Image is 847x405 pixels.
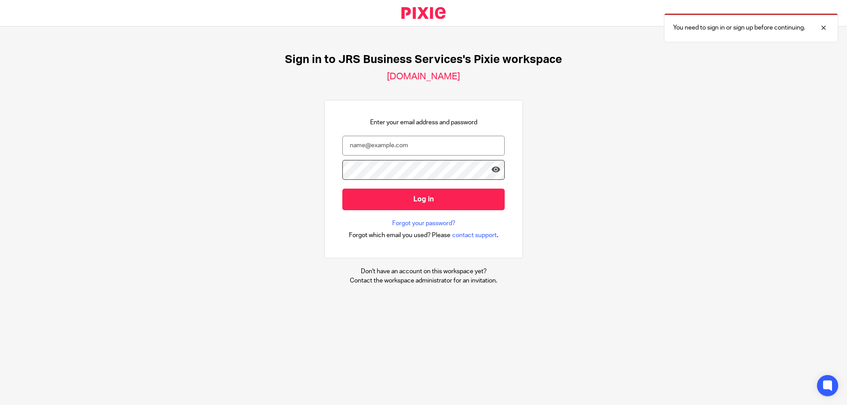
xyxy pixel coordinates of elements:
h2: [DOMAIN_NAME] [387,71,460,82]
a: Forgot your password? [392,219,455,228]
p: Enter your email address and password [370,118,477,127]
input: Log in [342,189,505,210]
span: contact support [452,231,497,240]
h1: Sign in to JRS Business Services's Pixie workspace [285,53,562,67]
p: You need to sign in or sign up before continuing. [673,23,805,32]
p: Don't have an account on this workspace yet? [350,267,497,276]
input: name@example.com [342,136,505,156]
p: Contact the workspace administrator for an invitation. [350,276,497,285]
span: Forgot which email you used? Please [349,231,450,240]
div: . [349,230,498,240]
